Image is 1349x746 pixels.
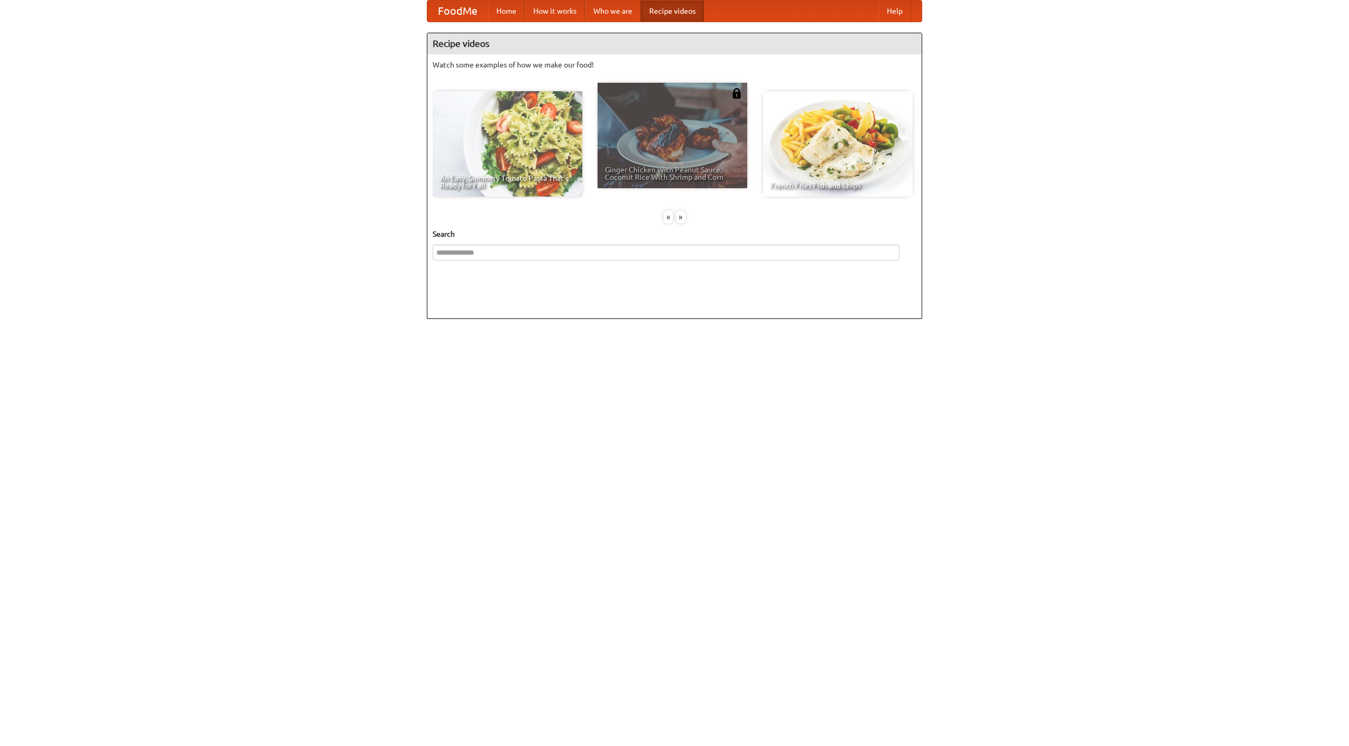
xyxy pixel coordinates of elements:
[585,1,641,22] a: Who we are
[525,1,585,22] a: How it works
[433,91,582,197] a: An Easy, Summery Tomato Pasta That's Ready for Fall
[488,1,525,22] a: Home
[641,1,704,22] a: Recipe videos
[433,229,916,239] h5: Search
[440,175,575,189] span: An Easy, Summery Tomato Pasta That's Ready for Fall
[663,210,673,224] div: «
[676,210,686,224] div: »
[731,88,742,99] img: 483408.png
[763,91,913,197] a: French Fries Fish and Chips
[427,33,922,54] h4: Recipe videos
[878,1,911,22] a: Help
[427,1,488,22] a: FoodMe
[770,182,905,189] span: French Fries Fish and Chips
[433,60,916,70] p: Watch some examples of how we make our food!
